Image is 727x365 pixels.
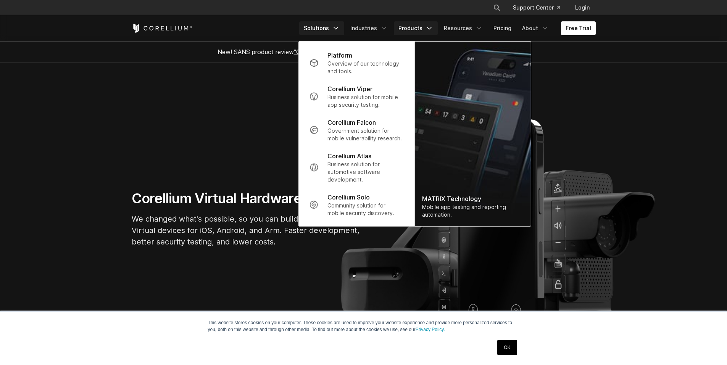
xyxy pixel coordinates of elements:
[422,203,523,219] div: Mobile app testing and reporting automation.
[569,1,596,14] a: Login
[489,21,516,35] a: Pricing
[484,1,596,14] div: Navigation Menu
[507,1,566,14] a: Support Center
[294,48,470,56] a: "Collaborative Mobile App Security Development and Analysis"
[218,48,510,56] span: New! SANS product review now available.
[327,202,403,217] p: Community solution for mobile security discovery.
[327,161,403,183] p: Business solution for automotive software development.
[303,113,409,147] a: Corellium Falcon Government solution for mobile vulnerability research.
[327,60,403,75] p: Overview of our technology and tools.
[303,147,409,188] a: Corellium Atlas Business solution for automotive software development.
[327,151,371,161] p: Corellium Atlas
[327,84,372,93] p: Corellium Viper
[327,127,403,142] p: Government solution for mobile vulnerability research.
[208,319,519,333] p: This website stores cookies on your computer. These cookies are used to improve your website expe...
[132,190,361,207] h1: Corellium Virtual Hardware
[303,188,409,222] a: Corellium Solo Community solution for mobile security discovery.
[394,21,438,35] a: Products
[517,21,553,35] a: About
[327,51,352,60] p: Platform
[416,327,445,332] a: Privacy Policy.
[327,193,370,202] p: Corellium Solo
[299,21,344,35] a: Solutions
[299,21,596,35] div: Navigation Menu
[132,24,192,33] a: Corellium Home
[439,21,487,35] a: Resources
[346,21,392,35] a: Industries
[497,340,517,355] a: OK
[303,80,409,113] a: Corellium Viper Business solution for mobile app security testing.
[303,46,409,80] a: Platform Overview of our technology and tools.
[327,118,376,127] p: Corellium Falcon
[414,42,530,226] a: MATRIX Technology Mobile app testing and reporting automation.
[327,93,403,109] p: Business solution for mobile app security testing.
[422,194,523,203] div: MATRIX Technology
[132,213,361,248] p: We changed what's possible, so you can build what's next. Virtual devices for iOS, Android, and A...
[561,21,596,35] a: Free Trial
[414,42,530,226] img: Matrix_WebNav_1x
[490,1,504,14] button: Search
